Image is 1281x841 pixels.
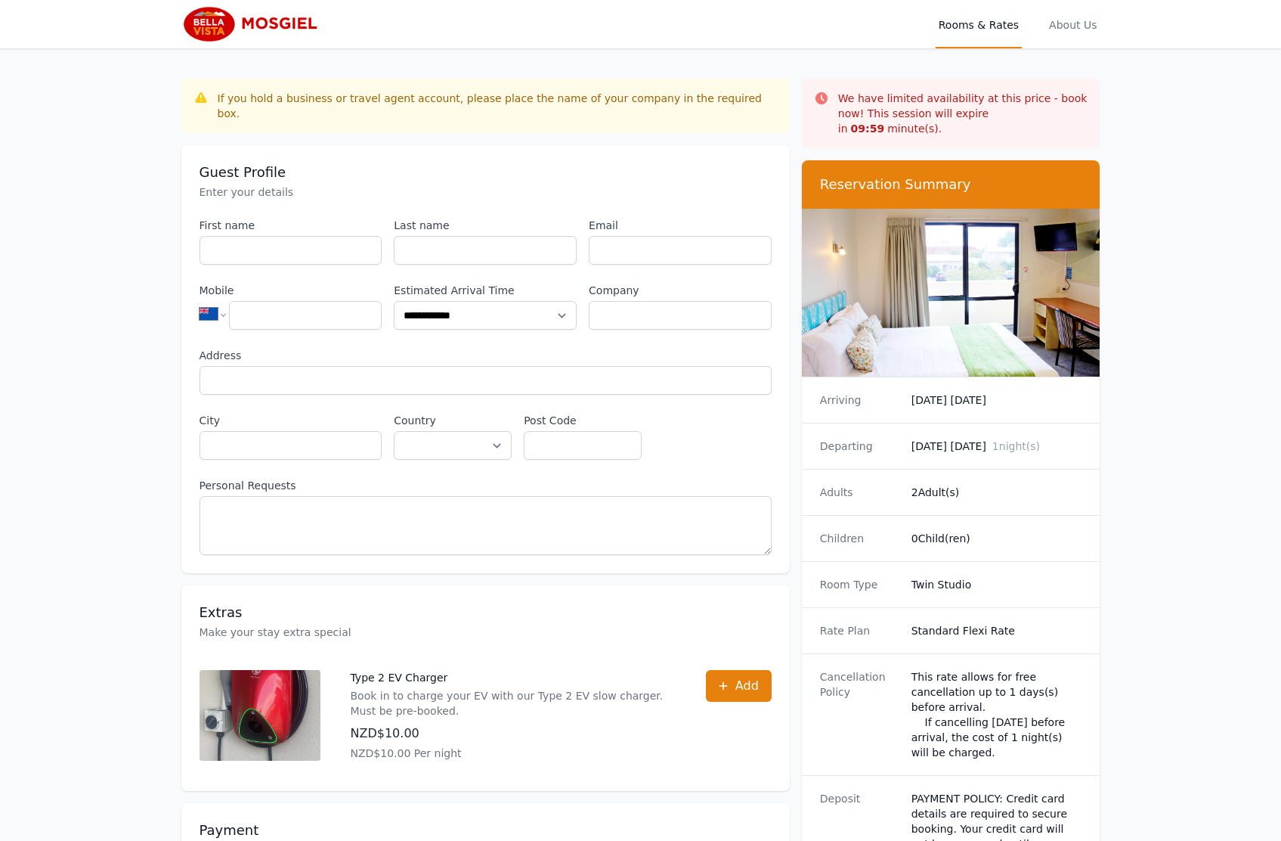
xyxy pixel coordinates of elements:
span: Add [735,677,759,695]
h3: Payment [200,821,772,839]
label: Personal Requests [200,478,772,493]
dd: Twin Studio [911,577,1082,592]
h3: Extras [200,604,772,622]
img: Bella Vista Mosgiel [181,6,326,42]
label: Mobile [200,283,382,298]
div: If you hold a business or travel agent account, please place the name of your company in the requ... [218,91,778,121]
dd: 0 Child(ren) [911,531,1082,546]
label: Post Code [524,413,642,428]
span: 1 night(s) [992,440,1040,452]
label: First name [200,218,382,233]
button: Add [706,670,772,702]
h3: Reservation Summary [820,175,1082,194]
label: City [200,413,382,428]
dt: Room Type [820,577,899,592]
p: NZD$10.00 Per night [351,746,676,761]
dd: 2 Adult(s) [911,485,1082,500]
img: Type 2 EV Charger [200,670,320,761]
div: This rate allows for free cancellation up to 1 days(s) before arrival. If cancelling [DATE] befor... [911,669,1082,760]
label: Company [589,283,772,298]
dt: Children [820,531,899,546]
label: Estimated Arrival Time [394,283,577,298]
dd: [DATE] [DATE] [911,393,1082,408]
p: Book in to charge your EV with our Type 2 EV slow charger. Must be pre-booked. [351,688,676,718]
p: Enter your details [200,185,772,200]
dd: Standard Flexi Rate [911,623,1082,638]
img: Twin Studio [802,209,1100,377]
label: Last name [394,218,577,233]
p: Type 2 EV Charger [351,670,676,685]
h3: Guest Profile [200,163,772,182]
label: Address [200,348,772,363]
p: NZD$10.00 [351,725,676,743]
dd: [DATE] [DATE] [911,439,1082,454]
label: Email [589,218,772,233]
dt: Arriving [820,393,899,408]
p: Make your stay extra special [200,625,772,640]
dt: Adults [820,485,899,500]
strong: 09 : 59 [851,123,885,135]
dt: Rate Plan [820,623,899,638]
dt: Cancellation Policy [820,669,899,760]
p: We have limited availability at this price - book now! This session will expire in minute(s). [838,91,1088,136]
label: Country [394,413,512,428]
dt: Departing [820,439,899,454]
